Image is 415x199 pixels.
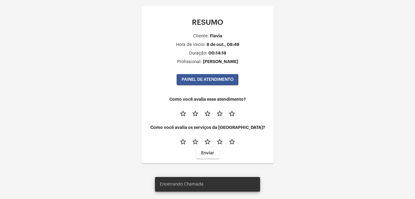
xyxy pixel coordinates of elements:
mat-icon: star_border [204,138,211,145]
div: [PERSON_NAME] [203,59,238,64]
div: Duração: [189,51,207,56]
div: Hora de inicio: [176,43,205,47]
span: PAINEL DE ATENDIMENTO [182,77,233,82]
mat-icon: star_border [204,110,211,117]
mat-icon: star_border [179,110,187,117]
mat-icon: star_border [192,110,199,117]
mat-icon: star_border [179,138,187,145]
div: Profissional: [177,60,202,64]
div: Flavia [210,34,222,38]
span: Enviar [201,151,214,155]
div: 8 de out., 08:49 [207,42,239,47]
h4: Como você avalia os serviços da [GEOGRAPHIC_DATA]? [146,125,269,130]
span: Encerrando Chamada [160,181,204,187]
h4: Como você avalia esse atendimento? [146,97,269,102]
div: 00:14:18 [208,51,226,55]
p: RESUMO [146,18,269,26]
button: PAINEL DE ATENDIMENTO [177,74,238,85]
mat-icon: star_border [228,110,236,117]
mat-icon: star_border [228,138,236,145]
mat-icon: star_border [216,110,223,117]
button: Enviar [196,148,219,159]
div: Cliente: [193,34,209,39]
mat-icon: star_border [216,138,223,145]
mat-icon: star_border [192,138,199,145]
